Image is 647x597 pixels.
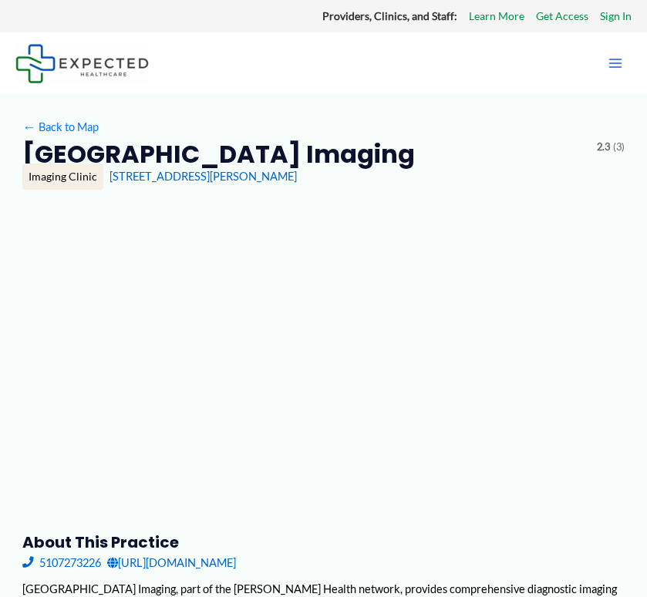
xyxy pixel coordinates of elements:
span: (3) [613,138,625,157]
div: Imaging Clinic [22,164,103,190]
h2: [GEOGRAPHIC_DATA] Imaging [22,138,415,170]
strong: Providers, Clinics, and Staff: [322,9,457,22]
a: Sign In [600,6,632,26]
button: Main menu toggle [599,47,632,79]
span: ← [22,120,36,134]
a: Learn More [469,6,524,26]
a: 5107273226 [22,552,101,573]
a: Get Access [536,6,588,26]
h3: About this practice [22,532,625,552]
a: ←Back to Map [22,116,99,137]
a: [STREET_ADDRESS][PERSON_NAME] [110,170,297,183]
a: [URL][DOMAIN_NAME] [107,552,236,573]
span: 2.3 [597,138,610,157]
img: Expected Healthcare Logo - side, dark font, small [15,44,149,83]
